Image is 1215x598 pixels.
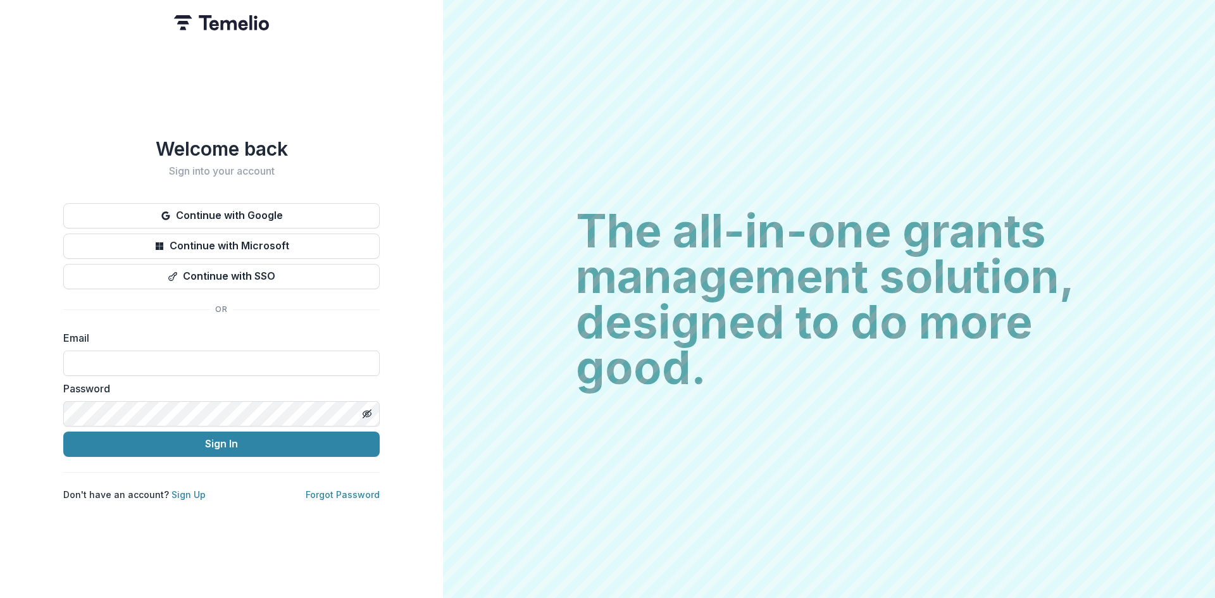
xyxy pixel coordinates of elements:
button: Continue with Google [63,203,380,228]
label: Email [63,330,372,346]
button: Continue with SSO [63,264,380,289]
p: Don't have an account? [63,488,206,501]
h2: Sign into your account [63,165,380,177]
button: Continue with Microsoft [63,234,380,259]
button: Sign In [63,432,380,457]
a: Forgot Password [306,489,380,500]
label: Password [63,381,372,396]
button: Toggle password visibility [357,404,377,424]
h1: Welcome back [63,137,380,160]
a: Sign Up [171,489,206,500]
img: Temelio [174,15,269,30]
